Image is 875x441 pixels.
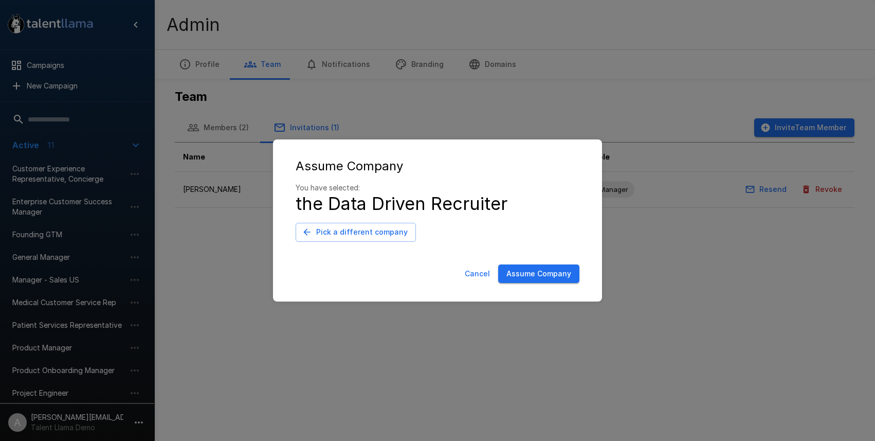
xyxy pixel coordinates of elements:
[296,158,579,174] div: Assume Company
[498,264,579,284] button: Assume Company
[296,223,416,242] button: Pick a different company
[296,193,579,215] h4: the Data Driven Recruiter
[296,183,579,193] p: You have selected:
[461,264,494,284] button: Cancel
